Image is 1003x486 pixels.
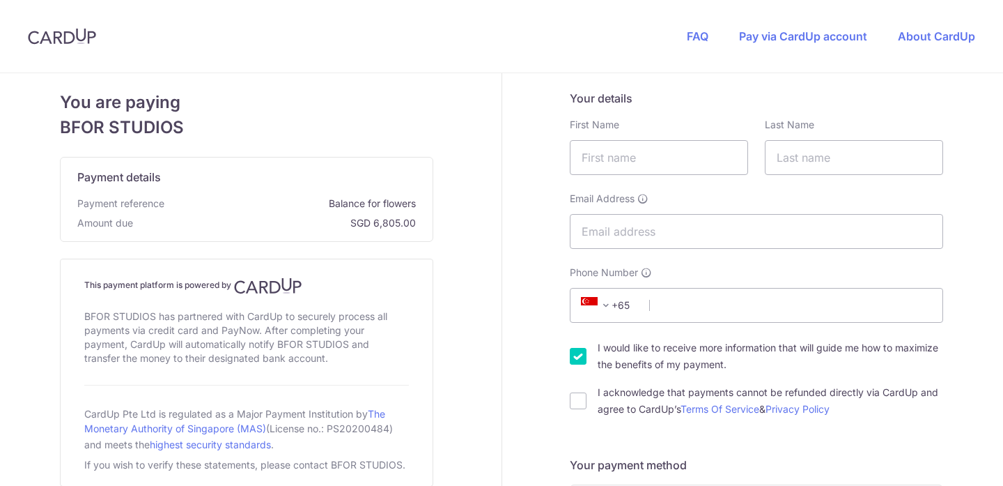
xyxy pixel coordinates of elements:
[77,216,133,230] span: Amount due
[739,29,867,43] a: Pay via CardUp account
[234,278,302,294] img: CardUp
[577,297,639,314] span: +65
[139,216,416,230] span: SGD 6,805.00
[84,278,409,294] h4: This payment platform is powered by
[570,192,635,206] span: Email Address
[570,457,943,473] h5: Your payment method
[570,118,619,132] label: First Name
[581,297,614,314] span: +65
[765,403,830,415] a: Privacy Policy
[84,307,409,368] div: BFOR STUDIOS has partnered with CardUp to securely process all payments via credit card and PayNo...
[84,455,408,475] div: If you wish to verify these statements, please contact BFOR STUDIOS.
[570,266,638,280] span: Phone Number
[570,214,943,249] input: Email address
[570,140,748,175] input: First name
[170,197,416,211] span: Balance for flowers
[898,29,975,43] a: About CardUp
[28,28,96,45] img: CardUp
[570,90,943,107] h5: Your details
[765,118,814,132] label: Last Name
[681,403,759,415] a: Terms Of Service
[598,340,943,373] label: I would like to receive more information that will guide me how to maximize the benefits of my pa...
[60,115,433,140] span: BFOR STUDIOS
[687,29,708,43] a: FAQ
[150,439,271,450] a: highest security standards
[765,140,943,175] input: Last name
[84,402,409,455] div: CardUp Pte Ltd is regulated as a Major Payment Institution by (License no.: PS20200484) and meets...
[598,384,943,418] label: I acknowledge that payments cannot be refunded directly via CardUp and agree to CardUp’s &
[77,197,164,211] span: Payment reference
[60,90,433,115] span: You are paying
[77,169,161,185] span: Payment details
